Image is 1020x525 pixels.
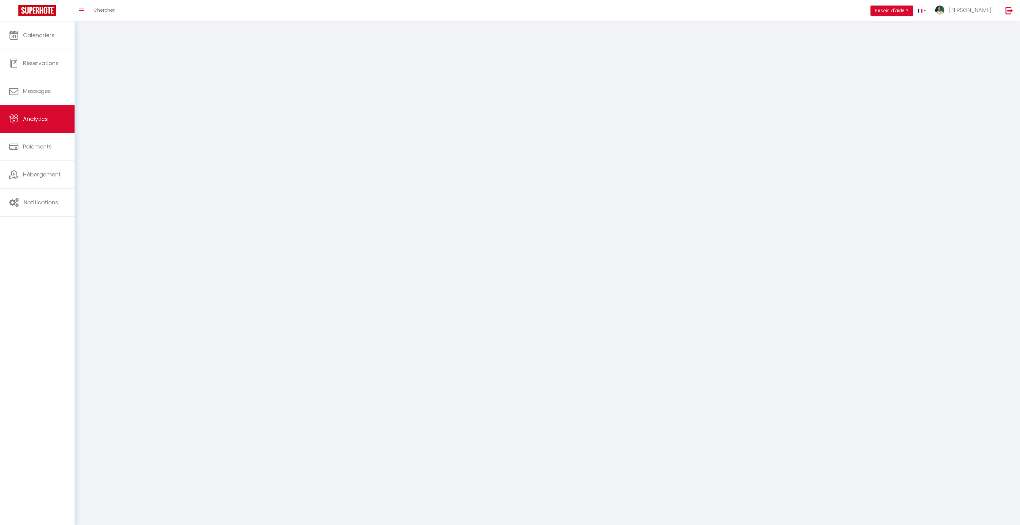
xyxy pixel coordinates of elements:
span: [PERSON_NAME] [949,6,991,14]
span: Calendriers [23,31,55,39]
span: Hébergement [23,171,61,178]
img: ... [935,6,945,15]
span: Messages [23,87,51,95]
span: Notifications [24,199,58,206]
img: Super Booking [18,5,56,16]
span: Paiements [23,143,52,150]
img: logout [1006,7,1013,14]
button: Besoin d'aide ? [871,6,913,16]
span: Réservations [23,59,59,67]
span: Analytics [23,115,48,123]
span: Chercher [94,7,115,13]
